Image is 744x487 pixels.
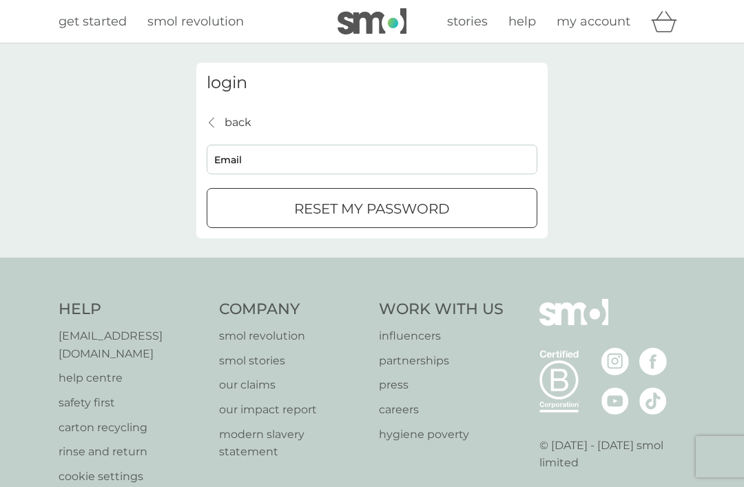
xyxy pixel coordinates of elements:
a: press [379,376,504,394]
a: modern slavery statement [219,426,366,461]
a: help [508,12,536,32]
img: smol [338,8,406,34]
a: our claims [219,376,366,394]
span: help [508,14,536,29]
span: get started [59,14,127,29]
p: back [225,114,251,132]
a: [EMAIL_ADDRESS][DOMAIN_NAME] [59,327,205,362]
a: rinse and return [59,443,205,461]
p: reset my password [294,198,450,220]
img: smol [539,299,608,346]
p: © [DATE] - [DATE] smol limited [539,437,686,472]
h4: Work With Us [379,299,504,320]
img: visit the smol Youtube page [601,387,629,415]
a: safety first [59,394,205,412]
a: smol revolution [219,327,366,345]
h4: Help [59,299,205,320]
a: our impact report [219,401,366,419]
h4: Company [219,299,366,320]
button: reset my password [207,188,537,228]
a: smol revolution [147,12,244,32]
a: stories [447,12,488,32]
a: careers [379,401,504,419]
a: partnerships [379,352,504,370]
a: help centre [59,369,205,387]
img: visit the smol Instagram page [601,348,629,375]
a: hygiene poverty [379,426,504,444]
a: get started [59,12,127,32]
a: carton recycling [59,419,205,437]
img: visit the smol Tiktok page [639,387,667,415]
a: my account [557,12,630,32]
img: visit the smol Facebook page [639,348,667,375]
a: influencers [379,327,504,345]
a: cookie settings [59,468,205,486]
span: stories [447,14,488,29]
div: basket [651,8,685,35]
a: smol stories [219,352,366,370]
span: smol revolution [147,14,244,29]
span: my account [557,14,630,29]
h3: login [207,73,537,93]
